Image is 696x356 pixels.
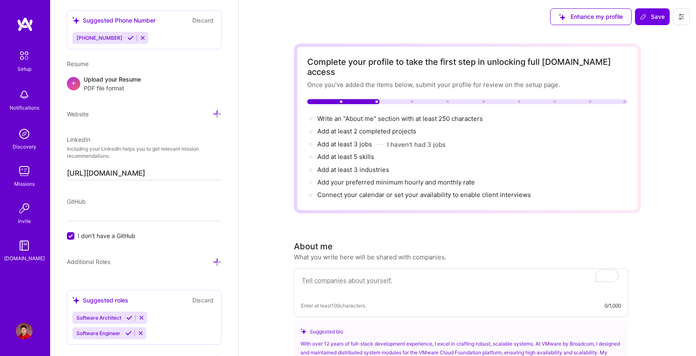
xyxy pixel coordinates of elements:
span: Add your preferred minimum hourly and monthly rate [317,178,475,186]
span: Add at least 3 industries [317,166,389,174]
i: icon SuggestedTeams [301,328,306,334]
span: Software Architect [76,315,121,321]
div: Complete your profile to take the first step in unlocking full [DOMAIN_NAME] access [307,57,627,77]
i: Accept [125,330,132,336]
div: [DOMAIN_NAME] [4,254,45,263]
span: LinkedIn [67,136,90,143]
i: icon SuggestedTeams [72,297,79,304]
span: I don't have a GitHub [78,231,135,240]
img: guide book [16,237,33,254]
i: Accept [127,35,134,41]
span: Enter at least 100 characters. [301,301,366,310]
span: + [71,78,76,87]
div: +Upload your ResumePDF file format [67,75,222,92]
div: Discovery [13,142,36,151]
a: User Avatar [14,323,35,339]
span: Resume [67,60,89,67]
img: logo [17,17,33,32]
span: Software Engineer [76,330,120,336]
div: Suggested bio [301,327,622,336]
div: Invite [18,217,31,225]
span: Save [640,13,665,21]
div: Setup [18,64,31,73]
span: [PHONE_NUMBER] [76,35,122,41]
span: Add at least 5 skills [317,153,374,161]
button: Discard [190,15,216,25]
img: Invite [16,200,33,217]
button: Enhance my profile [550,8,632,25]
i: icon SuggestedTeams [72,17,79,24]
span: Additional Roles [67,258,110,265]
button: Save [635,8,670,25]
div: Suggested Phone Number [72,16,156,25]
div: Suggested roles [72,296,128,305]
span: Add at least 2 completed projects [317,127,416,135]
div: About me [294,240,333,253]
span: GitHub [67,198,86,205]
div: Upload your Resume [84,75,141,92]
i: Reject [140,35,146,41]
textarea: To enrich screen reader interactions, please activate Accessibility in Grammarly extension settings [301,275,621,295]
button: Discard [190,295,216,305]
p: Including your LinkedIn helps you to get relevant mission recommendations. [67,146,222,160]
span: Add at least 3 jobs [317,140,372,148]
i: Reject [138,330,144,336]
img: discovery [16,125,33,142]
img: User Avatar [16,323,33,339]
i: icon SuggestedTeams [559,14,566,20]
i: Accept [126,315,133,321]
span: Website [67,110,89,118]
div: Notifications [10,103,39,112]
div: 0/1,000 [604,301,621,310]
img: setup [15,47,33,64]
span: Connect your calendar or set your availability to enable client interviews [317,191,531,199]
img: bell [16,87,33,103]
div: Missions [14,179,35,188]
div: What you write here will be shared with companies. [294,253,446,261]
img: teamwork [16,163,33,179]
i: Reject [138,315,145,321]
div: Once you’ve added the items below, submit your profile for review on the setup page. [307,80,627,89]
span: Enhance my profile [559,13,623,21]
span: PDF file format [84,84,141,92]
button: I haven't had 3 jobs [387,140,446,149]
span: Write an "About me" section with at least 250 characters [317,115,484,123]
